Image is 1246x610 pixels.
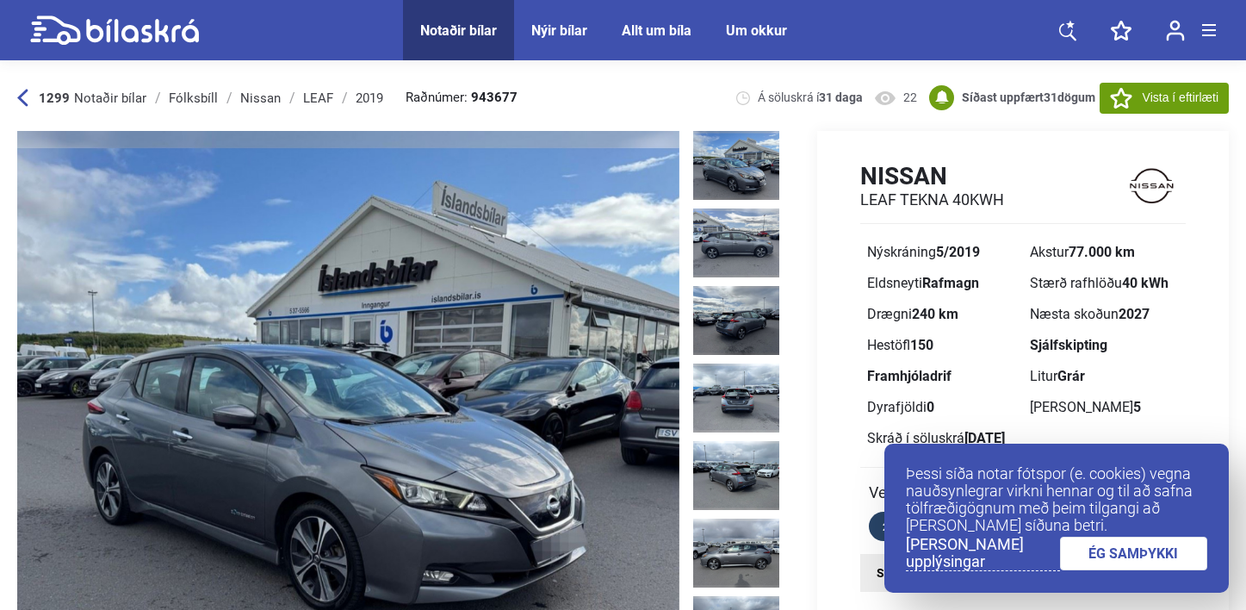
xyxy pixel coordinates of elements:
div: Nissan [240,91,281,105]
img: 1757080880_4770409611892265221_29380853287092886.jpg [693,519,779,588]
b: 5/2019 [936,244,980,260]
b: 0 [927,399,934,415]
div: Skráð í söluskrá [867,432,1016,445]
b: 5 [1133,399,1141,415]
a: Nýir bílar [531,22,587,39]
span: Verð [869,483,902,501]
div: Eldsneyti [867,277,1016,290]
b: Sjálfskipting [1030,337,1107,353]
div: Hestöfl [867,339,1016,352]
div: Akstur [1030,246,1179,259]
b: Rafmagn [922,275,979,291]
button: Vista í eftirlæti [1100,83,1229,114]
span: 22 [903,90,917,106]
div: Drægni [867,308,1016,321]
a: Um okkur [726,22,787,39]
b: [DATE] [964,430,1005,446]
b: Framhjóladrif [867,368,952,384]
img: 1757080878_2420464880385139724_29380851419151310.jpg [693,209,779,277]
img: 1757080878_6045466841624790533_29380850954833947.jpg [693,131,779,200]
span: 31 [1044,90,1057,104]
h2: LEAF TEKNA 40KWH [860,190,1004,209]
div: Litur [1030,370,1179,383]
span: Vista í eftirlæti [1143,89,1218,107]
img: 1757080879_2355784414356622947_29380851864995913.jpg [693,286,779,355]
img: logo Nissan LEAF TEKNA 40KWH [1119,161,1186,210]
h1: Nissan [860,162,1004,190]
div: Næsta skoðun [1030,308,1179,321]
b: Grár [1057,368,1085,384]
a: ÉG SAMÞYKKI [1060,537,1208,570]
b: 31 daga [819,90,863,104]
a: Notaðir bílar [420,22,497,39]
p: Þessi síða notar fótspor (e. cookies) vegna nauðsynlegrar virkni hennar og til að safna tölfræðig... [906,465,1207,534]
div: Stærð rafhlöðu [1030,277,1179,290]
b: 2027 [1119,306,1150,322]
div: Fólksbíll [169,91,218,105]
div: Dyrafjöldi [867,401,1016,414]
strong: Skoða skipti: [877,566,947,580]
b: 240 km [912,306,958,322]
b: Síðast uppfært dögum [962,90,1095,104]
a: Allt um bíla [622,22,691,39]
b: 77.000 km [1069,244,1135,260]
span: Raðnúmer: [406,91,518,104]
span: Á söluskrá í [758,90,863,106]
b: 150 [910,337,933,353]
img: 1757080880_3351198556433749651_29380852807447323.jpg [693,441,779,510]
b: 40 kWh [1122,275,1169,291]
div: LEAF [303,91,333,105]
b: 1299 [39,90,70,106]
img: user-login.svg [1166,20,1185,41]
span: Notaðir bílar [74,90,146,106]
div: 2019 [356,91,383,105]
b: 943677 [471,91,518,104]
div: Nýskráning [867,246,1016,259]
div: 23.478 kr. / mán [869,517,977,537]
a: [PERSON_NAME] upplýsingar [906,536,1060,571]
div: [PERSON_NAME] [1030,401,1179,414]
img: 1757080879_6328615891171926585_29380852326477862.jpg [693,364,779,433]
